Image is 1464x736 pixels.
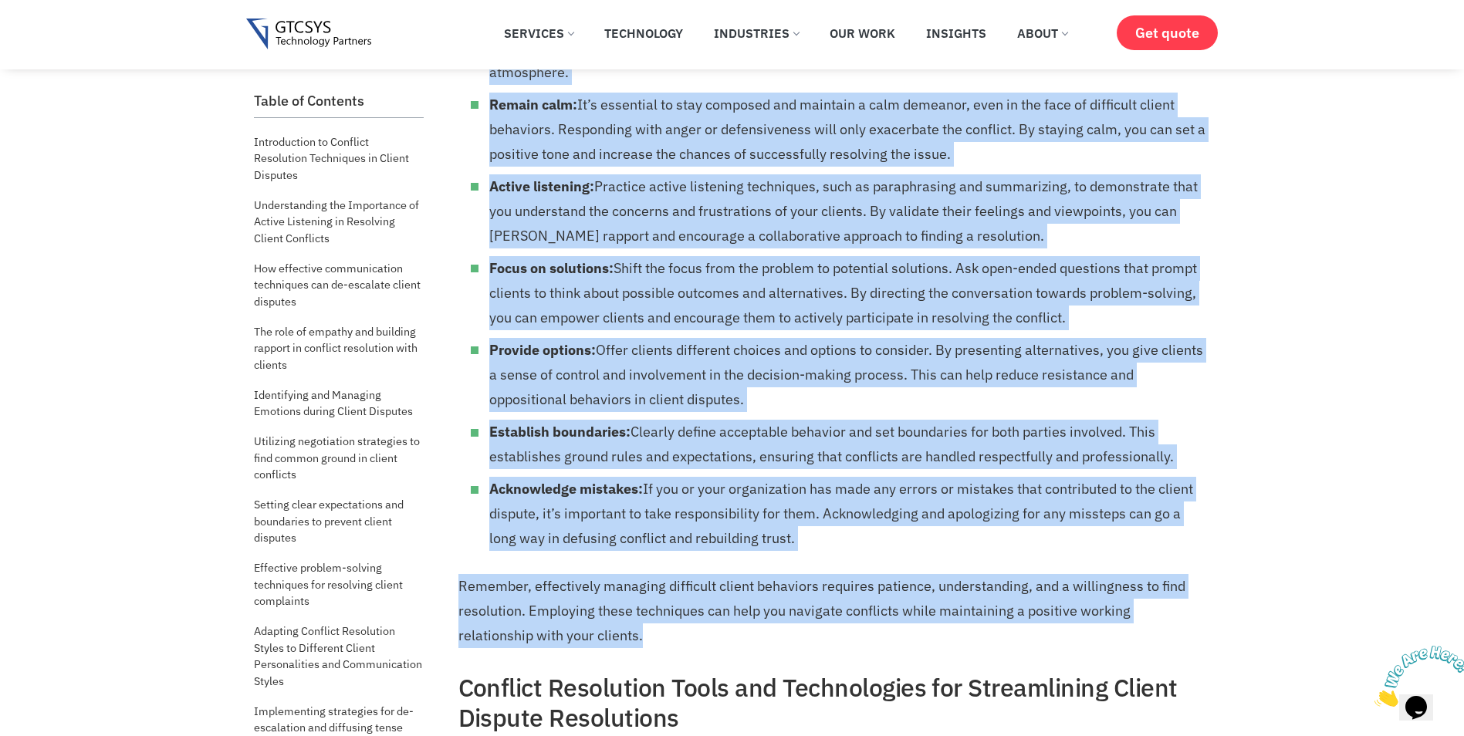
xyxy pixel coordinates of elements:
[489,256,1207,330] li: Shift the focus from the problem to potential solutions. Ask open-ended questions that prompt cli...
[254,429,424,487] a: Utilizing negotiation strategies to find common ground in client conflicts
[254,619,424,693] a: Adapting Conflict Resolution Styles to Different Client Personalities and Communication Styles
[489,338,1207,412] li: Offer clients different choices and options to consider. By presenting alternatives, you give cli...
[489,420,1207,469] li: Clearly define acceptable behavior and set boundaries for both parties involved. This establishes...
[1368,640,1464,713] iframe: chat widget
[458,574,1207,648] p: Remember, effectively managing difficult client behaviors requires patience, understanding, and a...
[254,383,424,424] a: Identifying and Managing Emotions during Client Disputes
[818,16,907,50] a: Our Work
[6,6,102,67] img: Chat attention grabber
[915,16,998,50] a: Insights
[489,96,577,113] strong: Remain calm:
[254,130,424,187] a: Introduction to Conflict Resolution Techniques in Client Disputes
[593,16,695,50] a: Technology
[489,341,596,359] strong: Provide options:
[489,477,1207,551] li: If you or your organization has made any errors or mistakes that contributed to the client disput...
[254,193,424,251] a: Understanding the Importance of Active Listening in Resolving Client Conflicts
[489,177,594,195] strong: Active listening:
[254,492,424,550] a: Setting clear expectations and boundaries to prevent client disputes
[1135,25,1199,41] span: Get quote
[489,174,1207,248] li: Practice active listening techniques, such as paraphrasing and summarizing, to demonstrate that y...
[254,319,424,377] a: The role of empathy and building rapport in conflict resolution with clients
[246,19,372,50] img: Gtcsys logo
[254,93,424,110] h2: Table of Contents
[489,259,614,277] strong: Focus on solutions:
[489,423,631,441] strong: Establish boundaries:
[458,673,1207,732] h2: Conflict Resolution Tools and Technologies for Streamlining Client Dispute Resolutions
[489,93,1207,167] li: It’s essential to stay composed and maintain a calm demeanor, even in the face of difficult clien...
[254,555,424,613] a: Effective problem-solving techniques for resolving client complaints
[1006,16,1079,50] a: About
[489,480,643,498] strong: Acknowledge mistakes:
[254,256,424,314] a: How effective communication techniques can de-escalate client disputes
[702,16,810,50] a: Industries
[1117,15,1218,50] a: Get quote
[492,16,585,50] a: Services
